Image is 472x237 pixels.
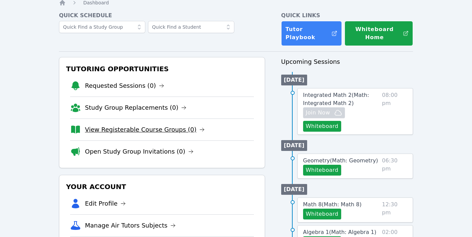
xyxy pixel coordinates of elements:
[382,201,407,219] span: 12:30 pm
[65,63,259,75] h3: Tutoring Opportunities
[303,92,369,106] span: Integrated Math 2 ( Math: Integrated Math 2 )
[303,201,362,208] span: Math 8 ( Math: Math 8 )
[85,103,186,112] a: Study Group Replacements (0)
[303,228,376,236] a: Algebra 1(Math: Algebra 1)
[303,121,341,132] button: Whiteboard
[85,81,164,90] a: Requested Sessions (0)
[281,140,307,151] li: [DATE]
[85,221,176,230] a: Manage Air Tutors Subjects
[281,11,413,20] h4: Quick Links
[65,181,259,193] h3: Your Account
[59,11,265,20] h4: Quick Schedule
[303,229,376,235] span: Algebra 1 ( Math: Algebra 1 )
[148,21,234,33] input: Quick Find a Student
[85,147,194,156] a: Open Study Group Invitations (0)
[303,165,341,176] button: Whiteboard
[85,199,126,208] a: Edit Profile
[303,201,362,209] a: Math 8(Math: Math 8)
[303,157,378,164] span: Geometry ( Math: Geometry )
[303,209,341,219] button: Whiteboard
[303,157,378,165] a: Geometry(Math: Geometry)
[59,21,145,33] input: Quick Find a Study Group
[303,91,379,107] a: Integrated Math 2(Math: Integrated Math 2)
[382,157,407,176] span: 06:30 pm
[303,107,345,118] button: Join Now
[281,184,307,195] li: [DATE]
[281,21,342,46] a: Tutor Playbook
[281,57,413,67] h3: Upcoming Sessions
[306,109,330,117] span: Join Now
[281,75,307,85] li: [DATE]
[382,91,407,132] span: 08:00 pm
[345,21,413,46] button: Whiteboard Home
[85,125,205,134] a: View Registerable Course Groups (0)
